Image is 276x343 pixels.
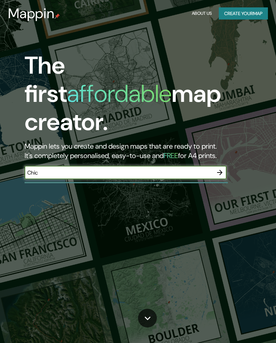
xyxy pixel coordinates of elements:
[164,151,178,160] h5: FREE
[25,51,245,142] h1: The first map creator.
[8,5,55,22] h3: Mappin
[55,13,60,19] img: mappin-pin
[216,317,269,336] iframe: Help widget launcher
[25,169,213,177] input: Choose your favourite place
[67,78,172,109] h1: affordable
[25,142,245,160] h2: Mappin lets you create and design maps that are ready to print. It's completely personalised, eas...
[219,7,268,20] button: Create yourmap
[190,7,213,20] button: About Us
